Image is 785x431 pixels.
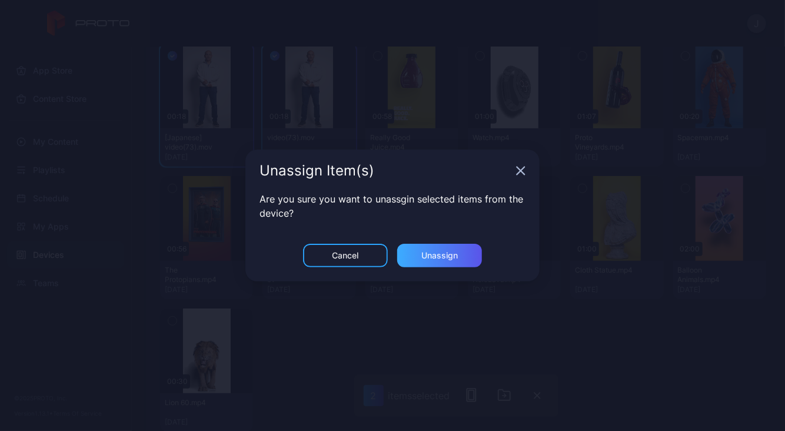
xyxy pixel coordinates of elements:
div: Unassign Item(s) [260,164,511,178]
button: Unassign [397,244,482,267]
p: Are you sure you want to unassgin selected items from the device? [260,192,525,220]
div: Cancel [332,251,359,260]
button: Cancel [303,244,388,267]
div: Unassign [421,251,458,260]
